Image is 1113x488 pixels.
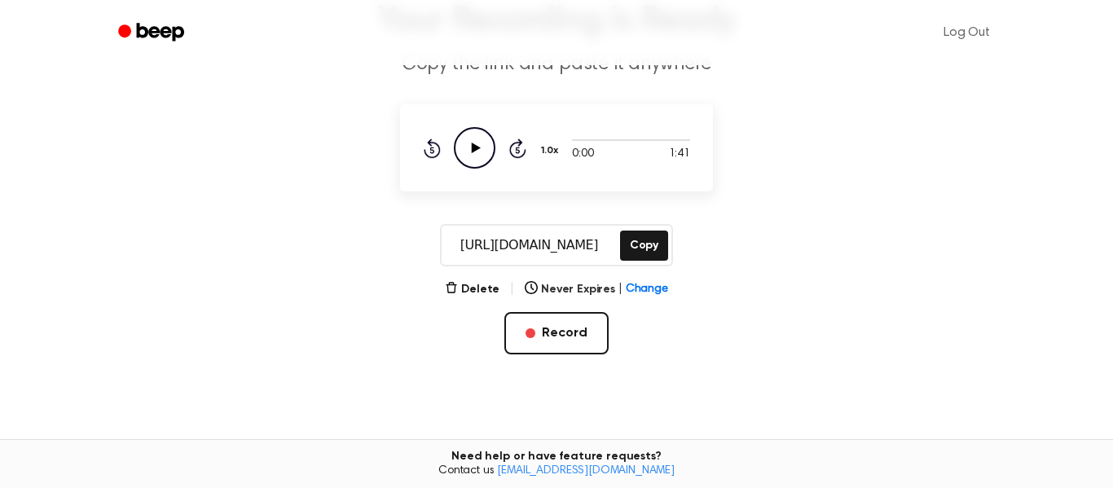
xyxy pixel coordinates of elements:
button: Never Expires|Change [525,281,668,298]
span: Contact us [10,464,1103,479]
button: Delete [445,281,499,298]
span: 0:00 [572,146,593,163]
span: 1:41 [669,146,690,163]
a: [EMAIL_ADDRESS][DOMAIN_NAME] [497,465,675,477]
a: Beep [107,17,199,49]
span: | [509,279,515,299]
button: 1.0x [539,137,564,165]
a: Log Out [927,13,1006,52]
span: Change [626,281,668,298]
button: Copy [620,231,668,261]
span: | [618,281,622,298]
button: Record [504,312,608,354]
